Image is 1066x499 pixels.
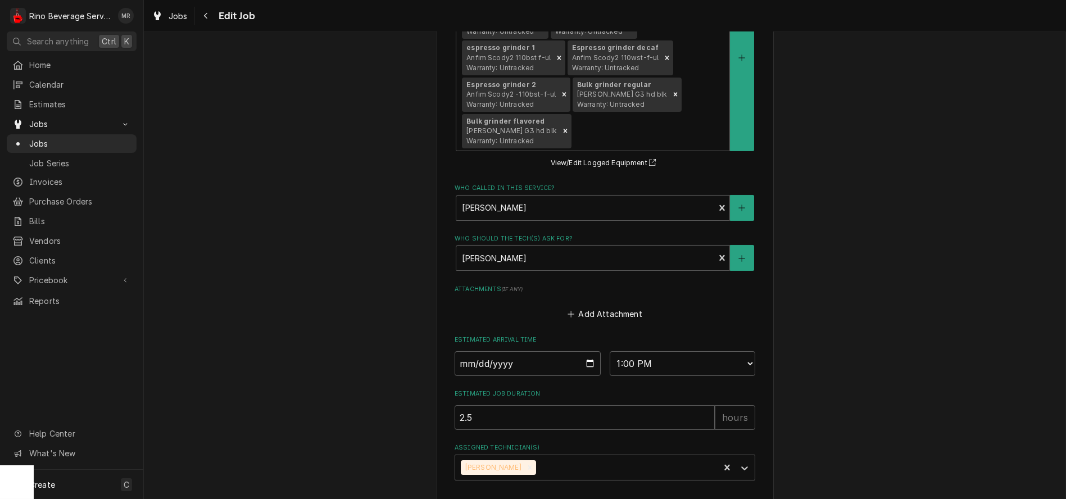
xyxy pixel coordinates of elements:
span: Jobs [169,10,188,22]
a: Job Series [7,154,137,173]
a: Vendors [7,232,137,250]
span: Clients [29,255,131,266]
span: Estimates [29,98,131,110]
span: [PERSON_NAME] G3 hd blk Warranty: Untracked [466,126,557,145]
div: Remove [object Object] [669,78,682,112]
span: Purchase Orders [29,196,131,207]
svg: Create New Equipment [738,54,745,62]
button: Navigate back [197,7,215,25]
button: View/Edit Logged Equipment [549,156,661,170]
a: Invoices [7,173,137,191]
span: Anfim Scody2 110wst-f-ul Warranty: Untracked [572,53,659,72]
div: Remove [object Object] [559,114,571,149]
a: Jobs [147,7,192,25]
a: Go to What's New [7,444,137,462]
div: Who called in this service? [455,184,755,220]
span: ( if any ) [501,286,523,292]
a: Purchase Orders [7,192,137,211]
strong: Espresso grinder 2 [466,80,536,89]
button: Add Attachment [566,306,645,322]
span: Create [29,480,55,489]
span: Reports [29,295,131,307]
div: R [10,8,26,24]
span: Job Series [29,157,131,169]
span: What's New [29,447,130,459]
a: Bills [7,212,137,230]
label: Estimated Arrival Time [455,335,755,344]
span: Edit Job [215,8,255,24]
div: Estimated Arrival Time [455,335,755,375]
span: Help Center [29,428,130,439]
span: [PERSON_NAME] G3 hd blk Warranty: Untracked [577,90,668,108]
label: Attachments [455,285,755,294]
div: Remove Damon Rinehart [524,460,536,475]
div: Who should the tech(s) ask for? [455,234,755,271]
strong: espresso grinder 1 [466,43,535,52]
span: C [124,479,129,491]
div: [PERSON_NAME] [461,460,524,475]
a: Clients [7,251,137,270]
div: Estimated Job Duration [455,389,755,429]
a: Estimates [7,95,137,114]
a: Go to Pricebook [7,271,137,289]
label: Assigned Technician(s) [455,443,755,452]
span: Search anything [27,35,89,47]
button: Create New Contact [730,195,754,221]
div: hours [715,405,755,430]
span: Home [29,59,131,71]
svg: Create New Contact [738,204,745,212]
button: Create New Contact [730,245,754,271]
div: Melissa Rinehart's Avatar [118,8,134,24]
div: Remove [object Object] [661,40,673,75]
a: Home [7,56,137,74]
span: Ctrl [102,35,116,47]
label: Who should the tech(s) ask for? [455,234,755,243]
label: Who called in this service? [455,184,755,193]
a: Go to Help Center [7,424,137,443]
button: Search anythingCtrlK [7,31,137,51]
select: Time Select [610,351,756,376]
span: Vendors [29,235,131,247]
div: MR [118,8,134,24]
div: Rino Beverage Service [29,10,112,22]
label: Estimated Job Duration [455,389,755,398]
strong: Bulk grinder flavored [466,117,545,125]
a: Go to Jobs [7,115,137,133]
input: Date [455,351,601,376]
div: Remove [object Object] [553,40,565,75]
span: Jobs [29,118,114,130]
div: Rino Beverage Service's Avatar [10,8,26,24]
strong: Espresso grinder decaf [572,43,659,52]
div: Remove [object Object] [558,78,570,112]
span: Anfim Scody2 110bst f-ul Warranty: Untracked [466,53,551,72]
a: Calendar [7,75,137,94]
span: Jobs [29,138,131,149]
a: Jobs [7,134,137,153]
span: Anfim Scody2 -110bst-f-ul Warranty: Untracked [466,90,556,108]
span: K [124,35,129,47]
svg: Create New Contact [738,255,745,262]
a: Reports [7,292,137,310]
strong: Bulk grinder regular [577,80,651,89]
span: Calendar [29,79,131,90]
span: Bills [29,215,131,227]
div: Attachments [455,285,755,322]
span: Pricebook [29,274,114,286]
div: Assigned Technician(s) [455,443,755,480]
span: Invoices [29,176,131,188]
